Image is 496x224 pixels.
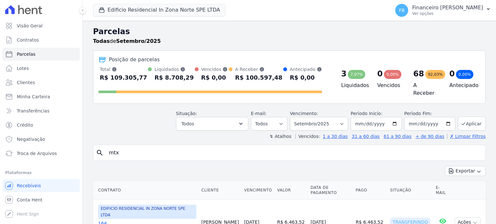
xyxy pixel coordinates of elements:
div: R$ 8.708,29 [154,73,193,83]
div: R$ 0,00 [201,73,228,83]
div: R$ 100.597,48 [235,73,283,83]
button: Edificio Residencial In Zona Norte SPE LTDA [93,4,225,16]
a: Recebíveis [3,179,80,192]
th: Contrato [93,181,199,200]
span: Visão Geral [17,23,43,29]
div: Plataformas [5,169,77,177]
h4: Vencidos [377,82,403,89]
th: Data de Pagamento [308,181,353,200]
span: Conta Hent [17,197,42,203]
a: Lotes [3,62,80,75]
h4: A Receber [413,82,439,97]
label: Período Fim: [404,110,455,117]
div: Vencidos [201,66,228,73]
div: 0 [377,69,383,79]
a: ✗ Limpar Filtros [447,134,486,139]
div: 68 [413,69,424,79]
span: Contratos [17,37,39,43]
span: Recebíveis [17,182,41,189]
a: Minha Carteira [3,90,80,103]
a: Visão Geral [3,19,80,32]
span: Negativação [17,136,45,142]
div: 0,00% [456,70,473,79]
th: Situação [387,181,433,200]
a: + de 90 dias [416,134,444,139]
button: FB Financeiro [PERSON_NAME] Ver opções [390,1,496,19]
button: Exportar [445,166,486,176]
a: Transferências [3,104,80,117]
th: Cliente [199,181,242,200]
button: Aplicar [458,117,486,131]
label: E-mail: [251,111,267,116]
div: 0 [449,69,455,79]
div: 7,97% [348,70,365,79]
a: Crédito [3,119,80,131]
p: de [93,37,161,45]
span: Parcelas [17,51,36,57]
span: FB [399,8,405,13]
span: Transferências [17,108,49,114]
div: Total [100,66,147,73]
a: Clientes [3,76,80,89]
p: Ver opções [412,11,483,16]
span: Troca de Arquivos [17,150,57,157]
div: Posição de parcelas [109,56,160,63]
span: Todos [181,120,194,128]
div: 92,03% [425,70,445,79]
div: R$ 0,00 [290,73,322,83]
button: Todos [176,117,248,131]
strong: Setembro/2025 [116,38,161,44]
a: Conta Hent [3,193,80,206]
label: ↯ Atalhos [269,134,291,139]
div: Antecipado [290,66,322,73]
th: E-mail [433,181,452,200]
span: Lotes [17,65,29,72]
th: Pago [353,181,387,200]
strong: Todas [93,38,110,44]
p: Financeiro [PERSON_NAME] [412,5,483,11]
th: Vencimento [242,181,274,200]
div: Liquidados [154,66,193,73]
a: Parcelas [3,48,80,61]
a: Contratos [3,34,80,46]
h4: Liquidados [341,82,367,89]
input: Buscar por nome do lote ou do cliente [105,146,483,159]
label: Vencimento: [290,111,318,116]
span: Clientes [17,79,35,86]
a: 61 a 90 dias [384,134,411,139]
div: R$ 109.305,77 [100,73,147,83]
a: 1 a 30 dias [323,134,348,139]
a: Negativação [3,133,80,146]
a: 31 a 60 dias [352,134,379,139]
div: 0,00% [384,70,401,79]
div: A Receber [235,66,283,73]
label: Vencidos: [295,134,320,139]
span: Crédito [17,122,33,128]
label: Período Inicío: [351,111,382,116]
span: EDIFICIO RESIDENCIAL IN ZONA NORTE SPE LTDA [98,205,196,219]
div: 3 [341,69,347,79]
label: Situação: [176,111,197,116]
th: Valor [274,181,308,200]
a: Troca de Arquivos [3,147,80,160]
h4: Antecipado [449,82,475,89]
h2: Parcelas [93,26,486,37]
i: search [96,149,104,157]
span: Minha Carteira [17,93,50,100]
